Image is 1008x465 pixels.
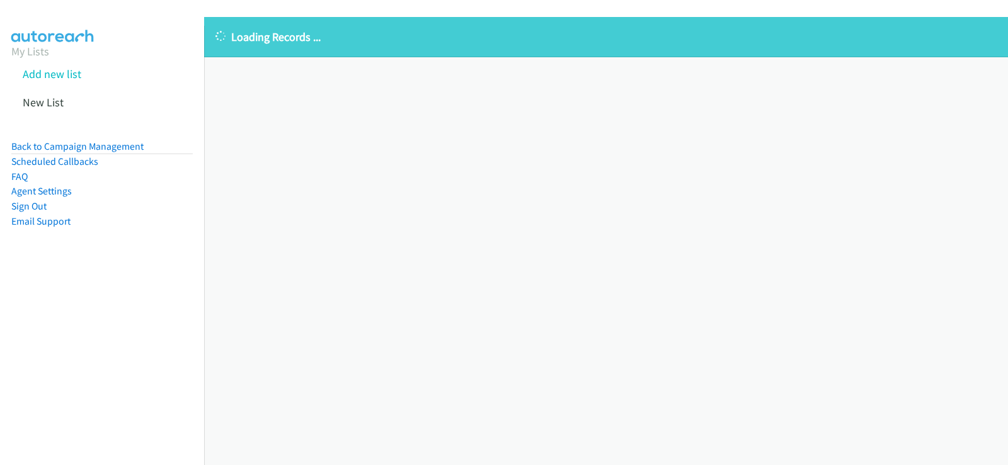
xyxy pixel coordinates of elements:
a: Agent Settings [11,185,72,197]
a: Sign Out [11,200,47,212]
a: Back to Campaign Management [11,140,144,152]
a: FAQ [11,171,28,182]
a: Email Support [11,215,71,227]
p: Loading Records ... [215,28,997,45]
a: My Lists [11,44,49,59]
a: Scheduled Callbacks [11,155,98,167]
a: Add new list [23,67,81,81]
a: New List [23,95,64,109]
